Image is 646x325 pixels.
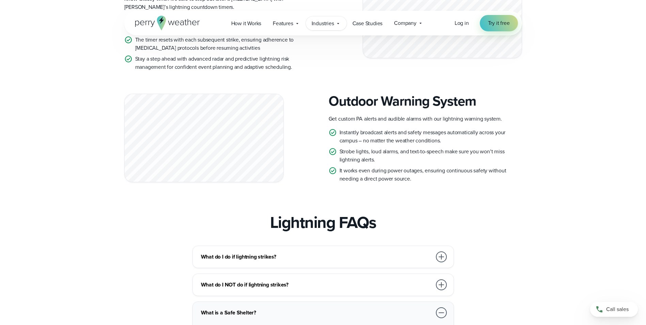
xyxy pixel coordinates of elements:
p: The timer resets with each subsequent strike, ensuring adherence to [MEDICAL_DATA] protocols befo... [135,36,318,52]
span: Company [394,19,416,27]
a: Log in [455,19,469,27]
span: Call sales [606,305,629,313]
p: Instantly broadcast alerts and safety messages automatically across your campus – no matter the w... [340,128,522,145]
span: Try it free [488,19,510,27]
h3: Outdoor Warning System [329,93,522,109]
h3: What do I NOT do if lightning strikes? [201,281,432,289]
span: Case Studies [352,19,383,28]
a: Call sales [590,302,638,317]
p: Strobe lights, loud alarms, and text-to-speech make sure you won’t miss lightning alerts. [340,148,522,164]
a: Case Studies [347,16,389,30]
a: How it Works [225,16,267,30]
span: Industries [312,19,334,28]
h3: What do I do if lightning strikes? [201,253,432,261]
span: How it Works [231,19,262,28]
h3: What is a Safe Shelter? [201,309,432,317]
a: Try it free [480,15,518,31]
p: Stay a step ahead with advanced radar and predictive lightning risk management for confident even... [135,55,318,71]
p: It works even during power outages, ensuring continuous safety without needing a direct power sou... [340,167,522,183]
p: Get custom PA alerts and audible alarms with our lightning warning system. [329,115,522,123]
h2: Lightning FAQs [270,213,376,232]
span: Features [273,19,293,28]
